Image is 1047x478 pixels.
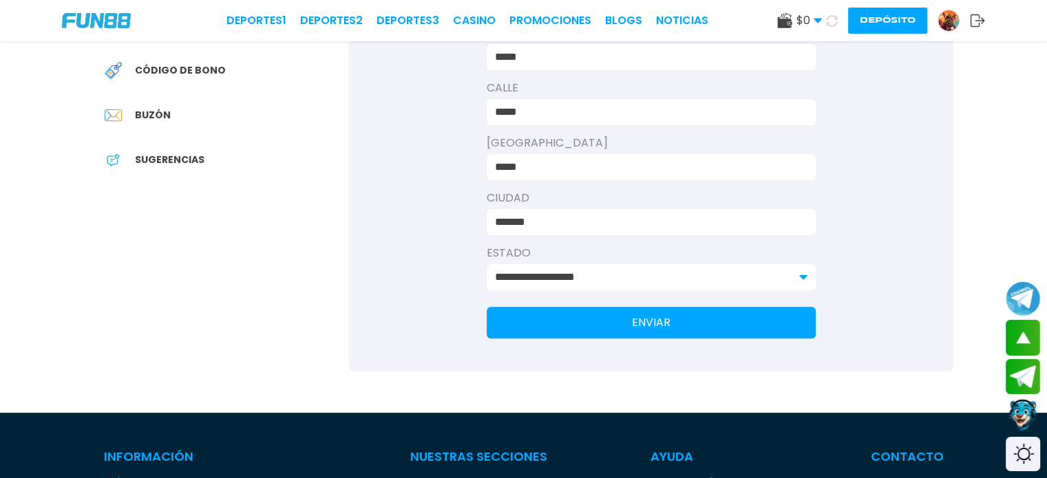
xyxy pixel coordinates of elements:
button: ENVIAR [487,307,816,338]
p: Información [104,447,307,466]
button: scroll up [1006,320,1040,356]
div: Switch theme [1006,437,1040,471]
span: $ 0 [796,12,822,29]
span: Sugerencias [135,153,204,167]
img: App Feedback [105,151,122,169]
p: Ayuda [651,447,768,466]
label: Ciudad [487,190,816,206]
p: Contacto [871,447,944,466]
a: Avatar [938,10,970,32]
button: Depósito [848,8,927,34]
span: Código de bono [135,63,226,78]
a: NOTICIAS [656,12,708,29]
img: Inbox [105,107,122,124]
button: Join telegram channel [1006,281,1040,316]
img: Redeem Bonus [105,62,122,79]
label: [GEOGRAPHIC_DATA] [487,135,816,151]
a: InboxBuzón [94,100,349,131]
a: Deportes1 [226,12,286,29]
a: Deportes3 [377,12,439,29]
a: CASINO [453,12,496,29]
button: Contact customer service [1006,398,1040,433]
label: Estado [487,245,816,261]
button: Join telegram [1006,359,1040,395]
a: Promociones [509,12,591,29]
p: Nuestras Secciones [410,447,547,466]
a: App FeedbackSugerencias [94,144,349,175]
img: Avatar [938,10,959,31]
label: Calle [487,80,816,96]
span: Buzón [135,108,171,122]
a: Deportes2 [300,12,363,29]
a: Redeem BonusCódigo de bono [94,55,349,86]
img: Company Logo [62,13,131,28]
a: BLOGS [605,12,642,29]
